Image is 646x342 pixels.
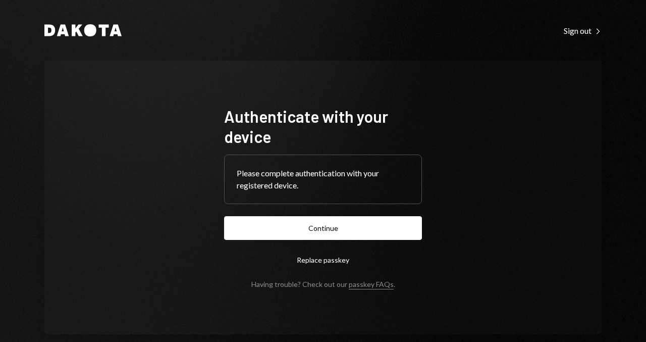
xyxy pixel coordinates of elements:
[224,216,422,240] button: Continue
[224,106,422,146] h1: Authenticate with your device
[564,26,602,36] div: Sign out
[349,280,394,289] a: passkey FAQs
[224,248,422,272] button: Replace passkey
[251,280,395,288] div: Having trouble? Check out our .
[237,167,409,191] div: Please complete authentication with your registered device.
[564,25,602,36] a: Sign out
